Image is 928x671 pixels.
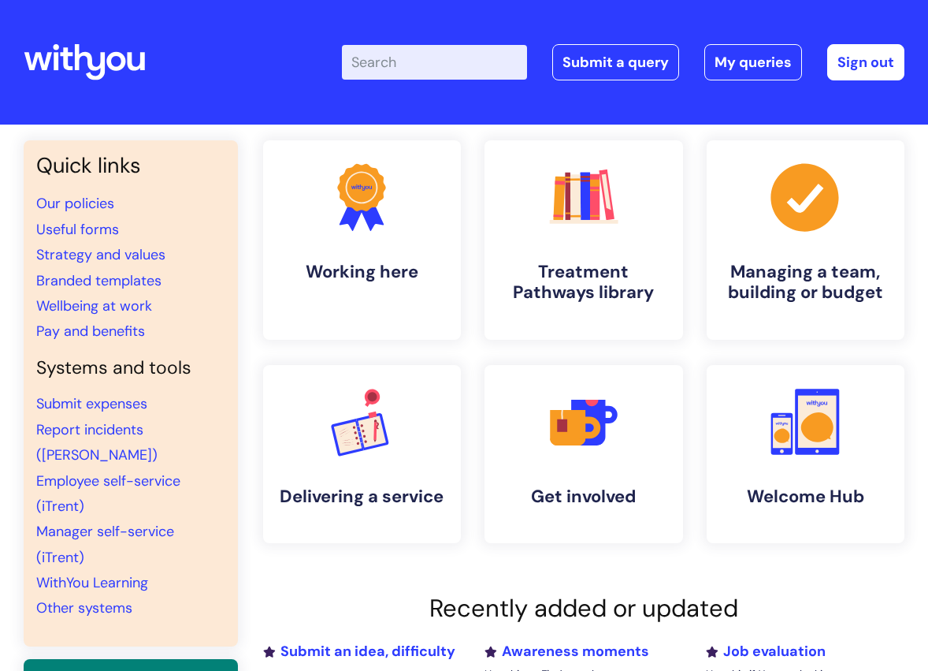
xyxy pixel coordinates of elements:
a: Pay and benefits [36,322,145,341]
a: My queries [704,44,802,80]
a: Get involved [484,365,683,543]
div: | - [342,44,904,80]
a: Employee self-service (iTrent) [36,472,180,516]
a: Submit a query [552,44,679,80]
a: Delivering a service [263,365,462,543]
a: Manager self-service (iTrent) [36,522,174,566]
a: Treatment Pathways library [484,140,683,340]
a: Awareness moments [484,642,649,661]
a: Welcome Hub [707,365,905,543]
h4: Systems and tools [36,357,225,379]
a: Branded templates [36,271,161,290]
h4: Delivering a service [276,486,449,507]
h3: Quick links [36,153,225,178]
a: Other systems [36,598,132,617]
a: Our policies [36,194,114,213]
a: Useful forms [36,220,119,239]
h4: Managing a team, building or budget [719,262,893,304]
a: Managing a team, building or budget [707,140,905,340]
h4: Working here [276,262,449,282]
h2: Recently added or updated [263,594,905,623]
a: Submit expenses [36,394,147,413]
a: Job evaluation [706,642,826,661]
h4: Welcome Hub [719,486,893,507]
a: Strategy and values [36,245,165,264]
a: Report incidents ([PERSON_NAME]) [36,420,158,464]
h4: Treatment Pathways library [497,262,670,304]
a: Wellbeing at work [36,296,152,315]
a: WithYou Learning [36,573,148,592]
input: Search [342,45,527,80]
h4: Get involved [497,486,670,507]
a: Sign out [827,44,904,80]
a: Working here [263,140,462,340]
